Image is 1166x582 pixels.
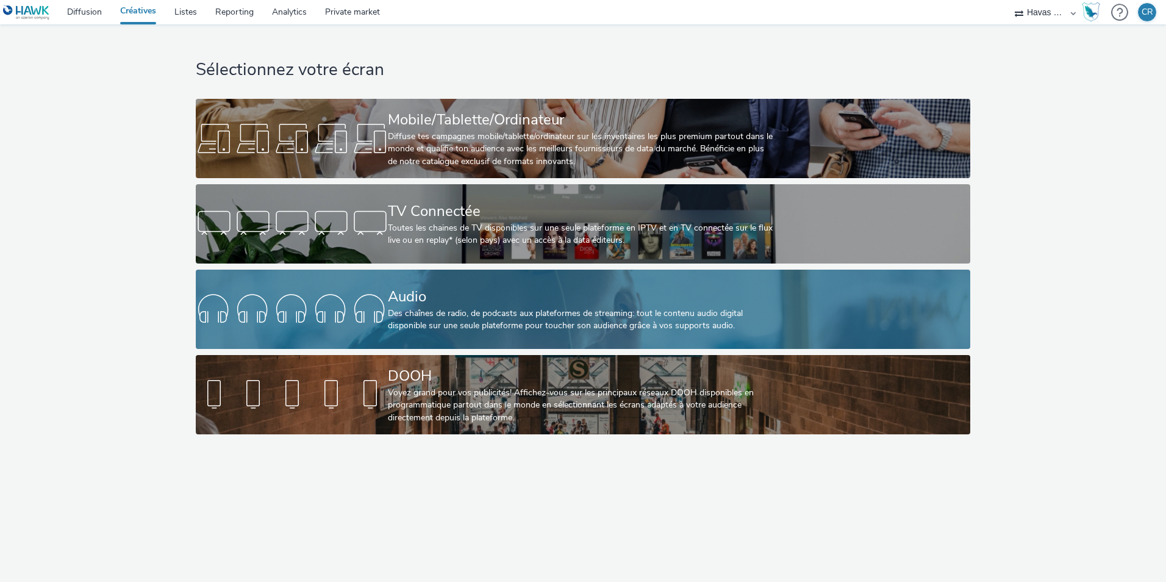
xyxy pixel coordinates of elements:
[388,201,773,222] div: TV Connectée
[196,99,970,178] a: Mobile/Tablette/OrdinateurDiffuse tes campagnes mobile/tablette/ordinateur sur les inventaires le...
[388,365,773,387] div: DOOH
[388,307,773,332] div: Des chaînes de radio, de podcasts aux plateformes de streaming: tout le contenu audio digital dis...
[1082,2,1100,22] img: Hawk Academy
[1142,3,1153,21] div: CR
[196,355,970,434] a: DOOHVoyez grand pour vos publicités! Affichez-vous sur les principaux réseaux DOOH disponibles en...
[388,109,773,131] div: Mobile/Tablette/Ordinateur
[196,270,970,349] a: AudioDes chaînes de radio, de podcasts aux plateformes de streaming: tout le contenu audio digita...
[3,5,50,20] img: undefined Logo
[388,131,773,168] div: Diffuse tes campagnes mobile/tablette/ordinateur sur les inventaires les plus premium partout dan...
[1082,2,1105,22] a: Hawk Academy
[388,387,773,424] div: Voyez grand pour vos publicités! Affichez-vous sur les principaux réseaux DOOH disponibles en pro...
[388,286,773,307] div: Audio
[196,184,970,264] a: TV ConnectéeToutes les chaines de TV disponibles sur une seule plateforme en IPTV et en TV connec...
[388,222,773,247] div: Toutes les chaines de TV disponibles sur une seule plateforme en IPTV et en TV connectée sur le f...
[196,59,970,82] h1: Sélectionnez votre écran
